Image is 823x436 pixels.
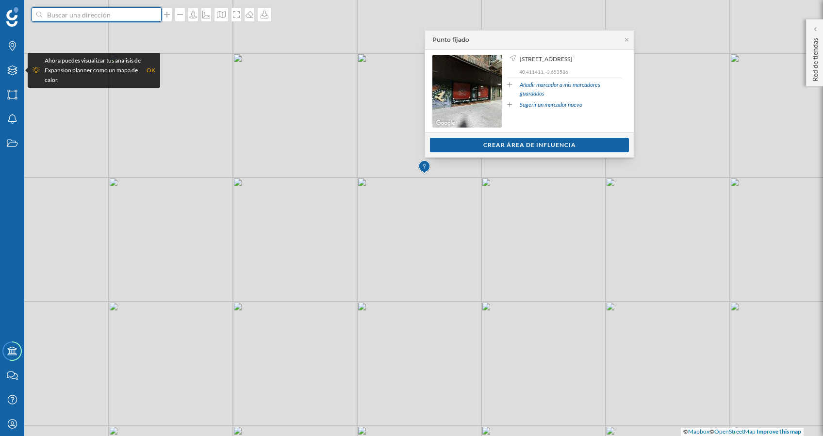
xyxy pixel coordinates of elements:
a: Mapbox [688,428,709,435]
div: Ahora puedes visualizar tus análisis de Expansion planner como un mapa de calor. [45,56,142,85]
img: Marker [418,158,430,177]
span: Soporte [19,7,54,16]
a: Improve this map [757,428,801,435]
div: OK [147,65,155,75]
span: [STREET_ADDRESS] [520,55,572,64]
a: OpenStreetMap [714,428,756,435]
p: 40,411411, -3,653586 [519,68,622,75]
a: Sugerir un marcador nuevo [520,100,582,109]
p: Red de tiendas [810,34,820,81]
a: Añadir marcador a mis marcadores guardados [520,81,622,98]
img: Geoblink Logo [6,7,18,27]
img: streetview [432,55,502,128]
div: Punto fijado [432,35,469,44]
div: © © [681,428,804,436]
